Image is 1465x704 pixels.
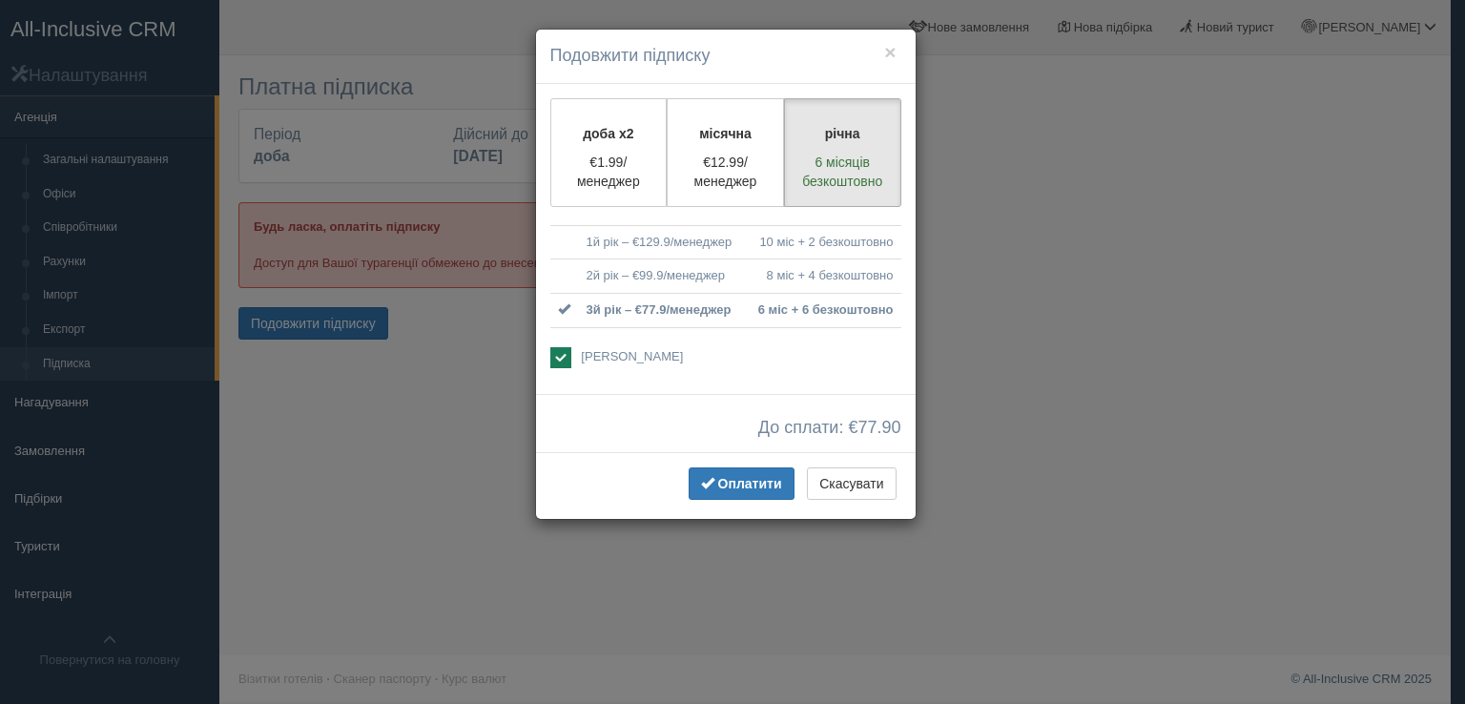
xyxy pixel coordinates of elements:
[807,467,896,500] button: Скасувати
[550,44,901,69] h4: Подовжити підписку
[884,42,896,62] button: ×
[579,293,746,327] td: 3й рік – €77.9/менеджер
[563,124,655,143] p: доба x2
[579,225,746,259] td: 1й рік – €129.9/менеджер
[796,124,889,143] p: річна
[679,153,772,191] p: €12.99/менеджер
[857,418,900,437] span: 77.90
[679,124,772,143] p: місячна
[563,153,655,191] p: €1.99/менеджер
[689,467,794,500] button: Оплатити
[745,225,900,259] td: 10 міс + 2 безкоштовно
[718,476,782,491] span: Оплатити
[758,419,901,438] span: До сплати: €
[745,259,900,294] td: 8 міс + 4 безкоштовно
[579,259,746,294] td: 2й рік – €99.9/менеджер
[745,293,900,327] td: 6 міс + 6 безкоштовно
[581,349,683,363] span: [PERSON_NAME]
[796,153,889,191] p: 6 місяців безкоштовно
